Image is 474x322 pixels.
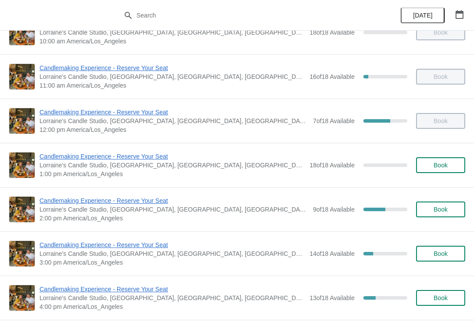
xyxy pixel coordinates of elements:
span: Lorraine's Candle Studio, [GEOGRAPHIC_DATA], [GEOGRAPHIC_DATA], [GEOGRAPHIC_DATA], [GEOGRAPHIC_DATA] [39,249,305,258]
span: Book [434,162,448,169]
span: Lorraine's Candle Studio, [GEOGRAPHIC_DATA], [GEOGRAPHIC_DATA], [GEOGRAPHIC_DATA], [GEOGRAPHIC_DATA] [39,117,309,125]
span: 1:00 pm America/Los_Angeles [39,170,305,178]
img: Candlemaking Experience - Reserve Your Seat | Lorraine's Candle Studio, Market Street, Pacific Be... [9,197,35,222]
button: [DATE] [401,7,445,23]
span: Candlemaking Experience - Reserve Your Seat [39,64,305,72]
span: 9 of 18 Available [313,206,355,213]
span: 10:00 am America/Los_Angeles [39,37,305,46]
img: Candlemaking Experience - Reserve Your Seat | Lorraine's Candle Studio, Market Street, Pacific Be... [9,285,35,311]
span: Lorraine's Candle Studio, [GEOGRAPHIC_DATA], [GEOGRAPHIC_DATA], [GEOGRAPHIC_DATA], [GEOGRAPHIC_DATA] [39,72,305,81]
button: Book [416,157,465,173]
img: Candlemaking Experience - Reserve Your Seat | Lorraine's Candle Studio, Market Street, Pacific Be... [9,20,35,45]
span: Book [434,294,448,301]
span: 3:00 pm America/Los_Angeles [39,258,305,267]
input: Search [136,7,355,23]
img: Candlemaking Experience - Reserve Your Seat | Lorraine's Candle Studio, Market Street, Pacific Be... [9,64,35,89]
span: Candlemaking Experience - Reserve Your Seat [39,196,309,205]
span: 11:00 am America/Los_Angeles [39,81,305,90]
span: 13 of 18 Available [309,294,355,301]
span: 4:00 pm America/Los_Angeles [39,302,305,311]
span: Lorraine's Candle Studio, [GEOGRAPHIC_DATA], [GEOGRAPHIC_DATA], [GEOGRAPHIC_DATA], [GEOGRAPHIC_DATA] [39,294,305,302]
span: Candlemaking Experience - Reserve Your Seat [39,152,305,161]
span: 18 of 18 Available [309,29,355,36]
span: Lorraine's Candle Studio, [GEOGRAPHIC_DATA], [GEOGRAPHIC_DATA], [GEOGRAPHIC_DATA], [GEOGRAPHIC_DATA] [39,205,309,214]
img: Candlemaking Experience - Reserve Your Seat | Lorraine's Candle Studio, Market Street, Pacific Be... [9,241,35,266]
span: 14 of 18 Available [309,250,355,257]
span: Book [434,206,448,213]
span: Candlemaking Experience - Reserve Your Seat [39,108,309,117]
span: [DATE] [413,12,432,19]
button: Book [416,202,465,217]
span: 16 of 18 Available [309,73,355,80]
button: Book [416,246,465,262]
span: Lorraine's Candle Studio, [GEOGRAPHIC_DATA], [GEOGRAPHIC_DATA], [GEOGRAPHIC_DATA], [GEOGRAPHIC_DATA] [39,28,305,37]
span: Candlemaking Experience - Reserve Your Seat [39,241,305,249]
span: 7 of 18 Available [313,117,355,124]
span: 18 of 18 Available [309,162,355,169]
button: Book [416,290,465,306]
span: Book [434,250,448,257]
span: Lorraine's Candle Studio, [GEOGRAPHIC_DATA], [GEOGRAPHIC_DATA], [GEOGRAPHIC_DATA], [GEOGRAPHIC_DATA] [39,161,305,170]
img: Candlemaking Experience - Reserve Your Seat | Lorraine's Candle Studio, Market Street, Pacific Be... [9,152,35,178]
span: 12:00 pm America/Los_Angeles [39,125,309,134]
span: Candlemaking Experience - Reserve Your Seat [39,285,305,294]
span: 2:00 pm America/Los_Angeles [39,214,309,223]
img: Candlemaking Experience - Reserve Your Seat | Lorraine's Candle Studio, Market Street, Pacific Be... [9,108,35,134]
